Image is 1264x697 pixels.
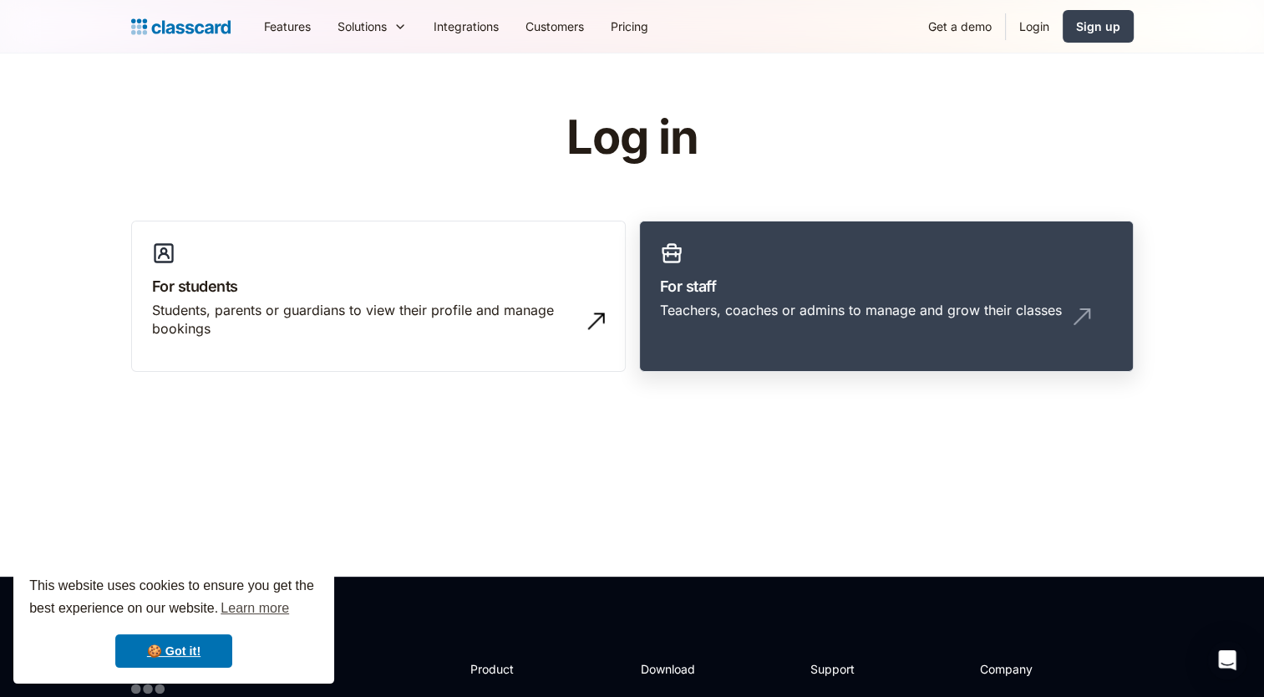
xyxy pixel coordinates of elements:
span: This website uses cookies to ensure you get the best experience on our website. [29,576,318,621]
a: Features [251,8,324,45]
h3: For staff [660,275,1113,298]
div: Students, parents or guardians to view their profile and manage bookings [152,301,571,338]
h1: Log in [367,112,897,164]
div: Solutions [338,18,387,35]
a: For staffTeachers, coaches or admins to manage and grow their classes [639,221,1134,373]
a: Integrations [420,8,512,45]
a: dismiss cookie message [115,634,232,668]
div: cookieconsent [13,560,334,684]
h3: For students [152,275,605,298]
a: home [131,15,231,38]
a: Login [1006,8,1063,45]
div: Open Intercom Messenger [1207,640,1247,680]
a: Get a demo [915,8,1005,45]
div: Sign up [1076,18,1120,35]
h2: Download [640,660,708,678]
h2: Support [810,660,878,678]
div: Teachers, coaches or admins to manage and grow their classes [660,301,1062,319]
a: Customers [512,8,597,45]
h2: Product [470,660,560,678]
div: Solutions [324,8,420,45]
a: Pricing [597,8,662,45]
a: learn more about cookies [218,596,292,621]
h2: Company [980,660,1091,678]
a: For studentsStudents, parents or guardians to view their profile and manage bookings [131,221,626,373]
a: Sign up [1063,10,1134,43]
